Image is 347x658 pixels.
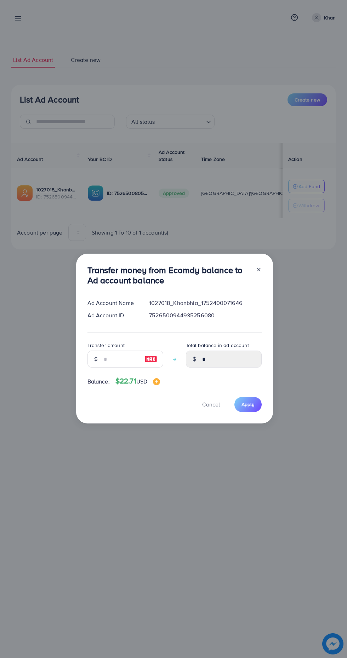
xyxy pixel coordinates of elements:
[87,377,110,386] span: Balance:
[202,400,220,408] span: Cancel
[87,342,125,349] label: Transfer amount
[241,401,255,408] span: Apply
[82,311,144,319] div: Ad Account ID
[234,397,262,412] button: Apply
[82,299,144,307] div: Ad Account Name
[153,378,160,385] img: image
[87,265,250,285] h3: Transfer money from Ecomdy balance to Ad account balance
[143,311,267,319] div: 7526500944935256080
[136,377,147,385] span: USD
[144,355,157,363] img: image
[193,397,229,412] button: Cancel
[186,342,249,349] label: Total balance in ad account
[115,377,160,386] h4: $22.71
[143,299,267,307] div: 1027018_Khanbhia_1752400071646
